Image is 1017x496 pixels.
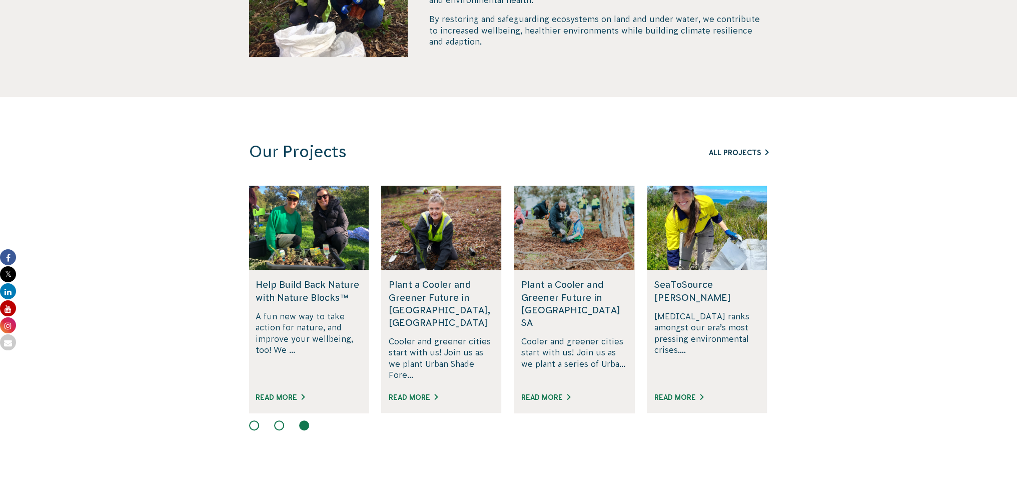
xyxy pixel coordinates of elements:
h5: Help Build Back Nature with Nature Blocks™ [256,278,361,303]
h3: Our Projects [249,142,633,162]
h5: Plant a Cooler and Greener Future in [GEOGRAPHIC_DATA], [GEOGRAPHIC_DATA] [389,278,494,329]
a: Read More [521,393,570,401]
p: By restoring and safeguarding ecosystems on land and under water, we contribute to increased well... [429,14,768,47]
p: [MEDICAL_DATA] ranks amongst our era’s most pressing environmental crises.... [654,311,760,381]
p: Cooler and greener cities start with us! Join us as we plant a series of Urba... [521,336,627,381]
h5: SeaToSource [PERSON_NAME] [654,278,760,303]
a: Read More [654,393,703,401]
h5: Plant a Cooler and Greener Future in [GEOGRAPHIC_DATA] SA [521,278,627,329]
a: All Projects [709,149,768,157]
p: A fun new way to take action for nature, and improve your wellbeing, too! We ... [256,311,361,381]
a: Read More [256,393,305,401]
a: Read More [389,393,438,401]
p: Cooler and greener cities start with us! Join us as we plant Urban Shade Fore... [389,336,494,381]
